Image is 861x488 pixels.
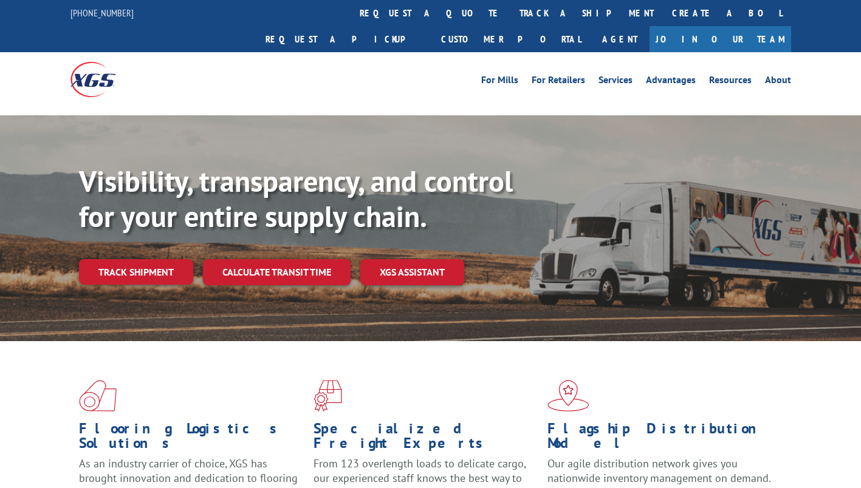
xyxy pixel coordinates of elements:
h1: Specialized Freight Experts [314,421,539,456]
b: Visibility, transparency, and control for your entire supply chain. [79,162,513,235]
img: xgs-icon-flagship-distribution-model-red [547,380,589,412]
a: About [765,75,791,89]
a: [PHONE_NUMBER] [70,7,134,19]
h1: Flagship Distribution Model [547,421,773,456]
img: xgs-icon-total-supply-chain-intelligence-red [79,380,117,412]
a: XGS ASSISTANT [360,259,464,285]
a: Customer Portal [432,26,590,52]
span: Our agile distribution network gives you nationwide inventory management on demand. [547,456,771,485]
a: Track shipment [79,259,193,285]
a: For Mills [481,75,518,89]
a: For Retailers [532,75,585,89]
a: Calculate transit time [203,259,351,285]
a: Resources [709,75,752,89]
a: Request a pickup [256,26,432,52]
a: Join Our Team [650,26,791,52]
a: Advantages [646,75,696,89]
a: Agent [590,26,650,52]
h1: Flooring Logistics Solutions [79,421,304,456]
a: Services [599,75,633,89]
img: xgs-icon-focused-on-flooring-red [314,380,342,412]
